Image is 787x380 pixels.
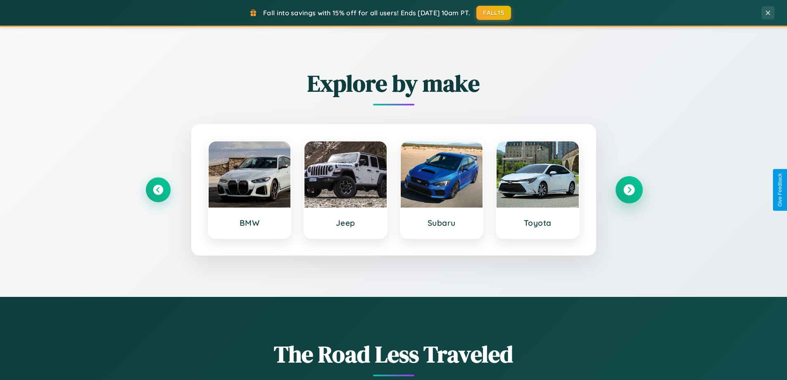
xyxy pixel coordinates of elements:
[777,173,783,207] div: Give Feedback
[476,6,511,20] button: FALL15
[263,9,470,17] span: Fall into savings with 15% off for all users! Ends [DATE] 10am PT.
[505,218,571,228] h3: Toyota
[146,338,642,370] h1: The Road Less Traveled
[409,218,475,228] h3: Subaru
[217,218,283,228] h3: BMW
[146,67,642,99] h2: Explore by make
[313,218,378,228] h3: Jeep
